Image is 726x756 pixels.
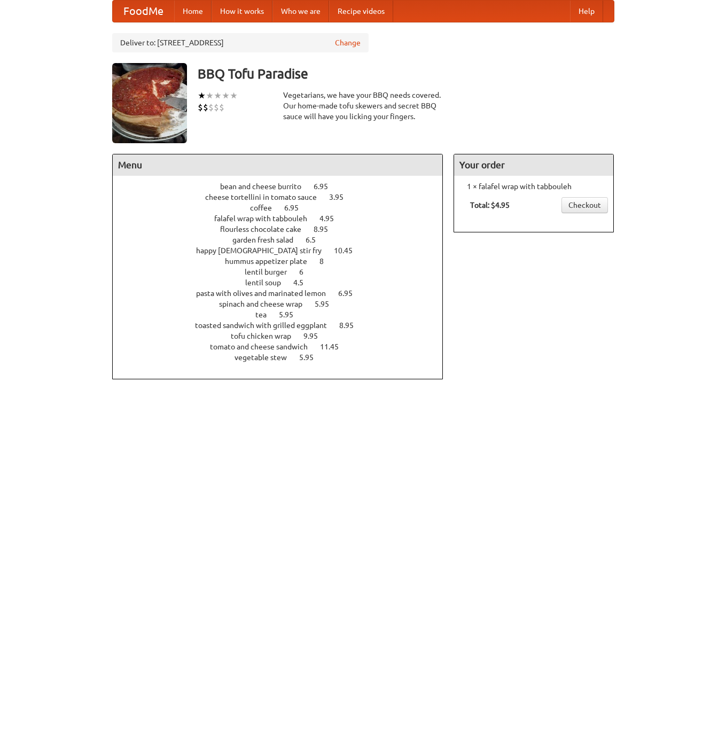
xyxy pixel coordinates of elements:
[205,193,363,201] a: cheese tortellini in tomato sauce 3.95
[214,214,354,223] a: falafel wrap with tabbouleh 4.95
[329,193,354,201] span: 3.95
[245,278,323,287] a: lentil soup 4.5
[255,310,277,319] span: tea
[245,268,298,276] span: lentil burger
[293,278,314,287] span: 4.5
[314,182,339,191] span: 6.95
[113,154,443,176] h4: Menu
[214,90,222,102] li: ★
[112,33,369,52] div: Deliver to: [STREET_ADDRESS]
[220,182,312,191] span: bean and cheese burrito
[459,181,608,192] li: 1 × falafel wrap with tabbouleh
[231,332,302,340] span: tofu chicken wrap
[232,236,304,244] span: garden fresh salad
[205,193,327,201] span: cheese tortellini in tomato sauce
[112,63,187,143] img: angular.jpg
[210,342,358,351] a: tomato and cheese sandwich 11.45
[113,1,174,22] a: FoodMe
[319,214,345,223] span: 4.95
[196,289,337,298] span: pasta with olives and marinated lemon
[470,201,510,209] b: Total: $4.95
[314,225,339,233] span: 8.95
[250,204,318,212] a: coffee 6.95
[255,310,313,319] a: tea 5.95
[454,154,613,176] h4: Your order
[339,321,364,330] span: 8.95
[198,63,614,84] h3: BBQ Tofu Paradise
[225,257,344,266] a: hummus appetizer plate 8
[230,90,238,102] li: ★
[232,236,335,244] a: garden fresh salad 6.5
[299,268,314,276] span: 6
[245,268,323,276] a: lentil burger 6
[208,102,214,113] li: $
[272,1,329,22] a: Who we are
[283,90,443,122] div: Vegetarians, we have your BBQ needs covered. Our home-made tofu skewers and secret BBQ sauce will...
[225,257,318,266] span: hummus appetizer plate
[210,342,318,351] span: tomato and cheese sandwich
[195,321,338,330] span: toasted sandwich with grilled eggplant
[206,90,214,102] li: ★
[250,204,283,212] span: coffee
[279,310,304,319] span: 5.95
[303,332,329,340] span: 9.95
[220,182,348,191] a: bean and cheese burrito 6.95
[320,342,349,351] span: 11.45
[214,102,219,113] li: $
[231,332,338,340] a: tofu chicken wrap 9.95
[196,246,372,255] a: happy [DEMOGRAPHIC_DATA] stir fry 10.45
[315,300,340,308] span: 5.95
[319,257,334,266] span: 8
[284,204,309,212] span: 6.95
[174,1,212,22] a: Home
[235,353,333,362] a: vegetable stew 5.95
[570,1,603,22] a: Help
[299,353,324,362] span: 5.95
[338,289,363,298] span: 6.95
[334,246,363,255] span: 10.45
[198,90,206,102] li: ★
[196,246,332,255] span: happy [DEMOGRAPHIC_DATA] stir fry
[329,1,393,22] a: Recipe videos
[219,102,224,113] li: $
[198,102,203,113] li: $
[219,300,313,308] span: spinach and cheese wrap
[203,102,208,113] li: $
[214,214,318,223] span: falafel wrap with tabbouleh
[235,353,298,362] span: vegetable stew
[561,197,608,213] a: Checkout
[220,225,348,233] a: flourless chocolate cake 8.95
[195,321,373,330] a: toasted sandwich with grilled eggplant 8.95
[335,37,361,48] a: Change
[222,90,230,102] li: ★
[219,300,349,308] a: spinach and cheese wrap 5.95
[306,236,326,244] span: 6.5
[245,278,292,287] span: lentil soup
[212,1,272,22] a: How it works
[196,289,372,298] a: pasta with olives and marinated lemon 6.95
[220,225,312,233] span: flourless chocolate cake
